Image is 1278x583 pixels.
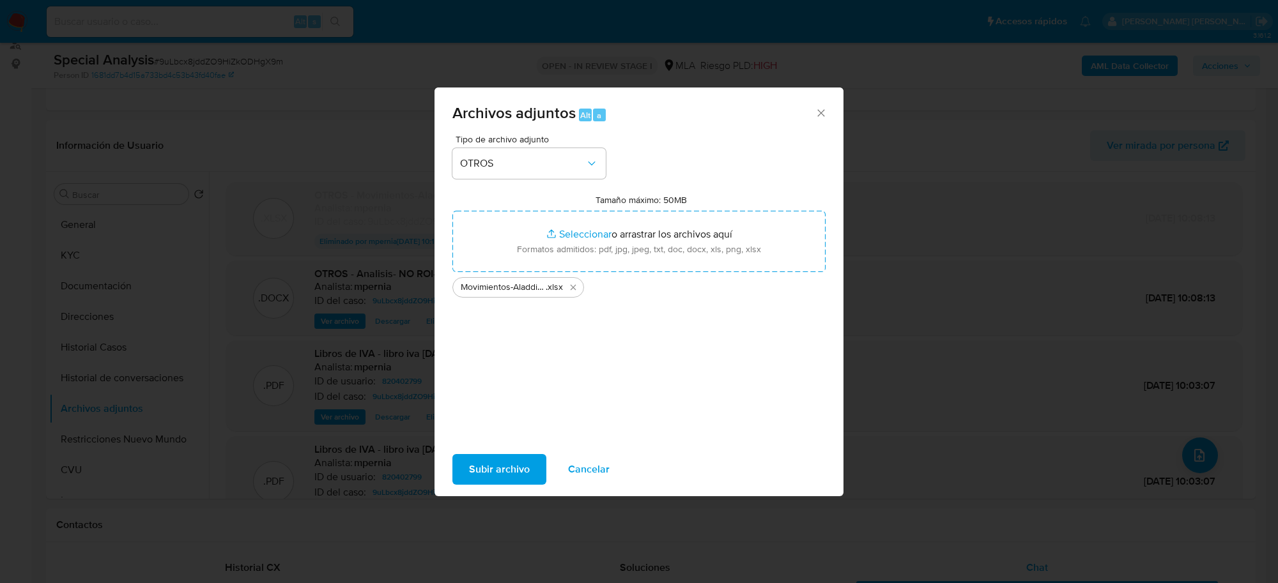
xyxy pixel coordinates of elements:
[815,107,826,118] button: Cerrar
[566,280,581,295] button: Eliminar Movimientos-Aladdin-820402799.xlsx
[452,148,606,179] button: OTROS
[452,272,826,298] ul: Archivos seleccionados
[452,102,576,124] span: Archivos adjuntos
[580,109,590,121] span: Alt
[596,194,687,206] label: Tamaño máximo: 50MB
[546,281,563,294] span: .xlsx
[568,455,610,483] span: Cancelar
[551,454,626,485] button: Cancelar
[460,157,585,170] span: OTROS
[469,455,530,483] span: Subir archivo
[456,135,609,144] span: Tipo de archivo adjunto
[597,109,601,121] span: a
[461,281,546,294] span: Movimientos-Aladdin-820402799
[452,454,546,485] button: Subir archivo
